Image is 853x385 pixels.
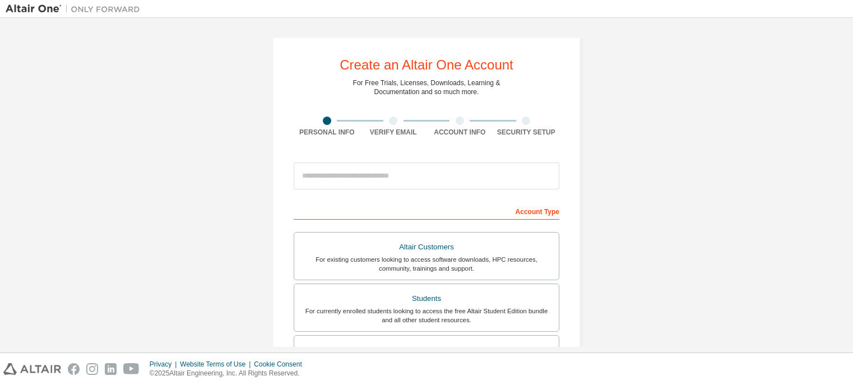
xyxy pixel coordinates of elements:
[254,360,308,369] div: Cookie Consent
[301,307,552,324] div: For currently enrolled students looking to access the free Altair Student Edition bundle and all ...
[180,360,254,369] div: Website Terms of Use
[3,363,61,375] img: altair_logo.svg
[301,342,552,358] div: Faculty
[301,239,552,255] div: Altair Customers
[301,255,552,273] div: For existing customers looking to access software downloads, HPC resources, community, trainings ...
[150,369,309,378] p: © 2025 Altair Engineering, Inc. All Rights Reserved.
[426,128,493,137] div: Account Info
[123,363,140,375] img: youtube.svg
[68,363,80,375] img: facebook.svg
[294,128,360,137] div: Personal Info
[6,3,146,15] img: Altair One
[86,363,98,375] img: instagram.svg
[294,202,559,220] div: Account Type
[360,128,427,137] div: Verify Email
[353,78,500,96] div: For Free Trials, Licenses, Downloads, Learning & Documentation and so much more.
[340,58,513,72] div: Create an Altair One Account
[301,291,552,307] div: Students
[493,128,560,137] div: Security Setup
[105,363,117,375] img: linkedin.svg
[150,360,180,369] div: Privacy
